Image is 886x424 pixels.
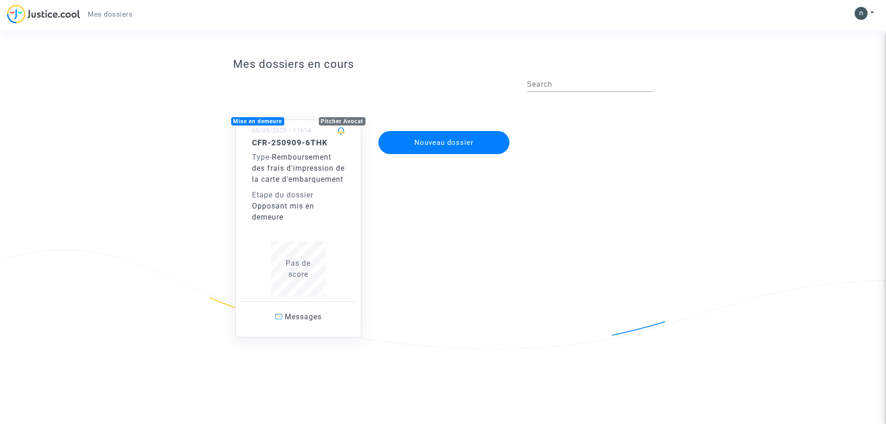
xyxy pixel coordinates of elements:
a: Mise en demeurePitcher Avocat09/09/2025 - 11h14CFR-250909-6THKType-Remboursement des frais d'impr... [226,101,371,337]
span: Messages [285,312,322,321]
h3: Mes dossiers en cours [233,58,653,71]
span: Type [252,153,269,161]
span: Remboursement des frais d'impression de la carte d'embarquement [252,153,345,184]
div: Etape du dossier [252,190,345,201]
div: Opposant mis en demeure [252,201,345,223]
a: Messages [240,301,357,332]
span: - [252,153,272,161]
img: ACg8ocIKuwLp3AIDgvN5Fw_f4W0zjQzrMVkRlo2Oe_fqLSiedI-TrA=s96-c [855,7,868,20]
h5: CFR-250909-6THK [252,138,345,147]
button: Nouveau dossier [378,131,509,154]
span: Mes dossiers [88,10,132,18]
span: Pas de score [286,259,311,279]
div: Mise en demeure [231,117,285,125]
img: jc-logo.svg [7,5,80,24]
a: Nouveau dossier [377,125,510,134]
a: Mes dossiers [80,7,140,21]
div: Pitcher Avocat [319,117,366,125]
small: 09/09/2025 - 11h14 [252,127,311,134]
